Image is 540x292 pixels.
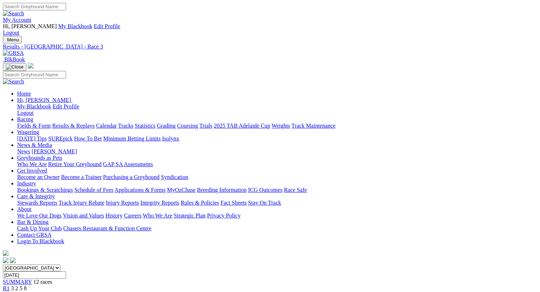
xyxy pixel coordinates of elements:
[48,161,102,167] a: Retire Your Greyhound
[162,135,179,142] a: Isolynx
[17,180,36,186] a: Industry
[17,135,537,142] div: Wagering
[199,123,212,129] a: Trials
[3,3,66,10] input: Search
[3,257,9,263] img: facebook.svg
[284,187,307,193] a: Race Safe
[17,200,57,206] a: Stewards Reports
[3,279,32,285] a: SUMMARY
[7,37,19,42] span: Menu
[17,225,537,232] div: Bar & Dining
[3,36,22,43] button: Toggle navigation
[17,103,51,109] a: My Blackbook
[3,271,66,279] input: Select date
[177,123,198,129] a: Coursing
[174,212,206,219] a: Strategic Plan
[33,279,52,285] span: 12 races
[17,161,47,167] a: Who We Are
[17,155,62,161] a: Greyhounds as Pets
[11,285,27,291] span: 3 2 5 8
[214,123,270,129] a: 2025 TAB Adelaide Cup
[157,123,176,129] a: Grading
[143,212,172,219] a: Who We Are
[17,110,34,116] a: Logout
[10,257,16,263] img: twitter.svg
[115,187,166,193] a: Applications & Forms
[3,56,25,62] a: BlkBook
[17,135,47,142] a: [DATE] Tips
[167,187,196,193] a: MyOzChase
[103,174,160,180] a: Purchasing a Greyhound
[17,212,61,219] a: We Love Our Dogs
[17,174,537,180] div: Get Involved
[17,212,537,219] div: About
[63,212,104,219] a: Vision and Values
[105,212,122,219] a: History
[17,142,52,148] a: News & Media
[103,135,161,142] a: Minimum Betting Limits
[17,97,72,103] a: Hi, [PERSON_NAME]
[17,129,39,135] a: Wagering
[17,187,73,193] a: Bookings & Scratchings
[17,148,30,154] a: News
[58,23,92,29] a: My Blackbook
[3,10,24,17] img: Search
[96,123,117,129] a: Calendar
[17,168,47,174] a: Get Involved
[17,187,537,193] div: Industry
[221,200,247,206] a: Fact Sheets
[17,116,33,122] a: Racing
[63,225,151,231] a: Chasers Restaurant & Function Centre
[17,97,71,103] span: Hi, [PERSON_NAME]
[207,212,241,219] a: Privacy Policy
[94,23,120,29] a: Edit Profile
[3,71,66,78] input: Search
[17,148,537,155] div: News & Media
[124,212,141,219] a: Careers
[17,206,31,212] a: About
[161,174,188,180] a: Syndication
[61,174,102,180] a: Become a Trainer
[48,135,72,142] a: SUREpick
[106,200,139,206] a: Injury Reports
[17,123,537,129] div: Racing
[17,161,537,168] div: Greyhounds as Pets
[3,17,31,23] a: My Account
[31,148,77,154] a: [PERSON_NAME]
[248,200,281,206] a: Stay On Track
[135,123,156,129] a: Statistics
[103,161,153,167] a: GAP SA Assessments
[17,219,49,225] a: Bar & Dining
[181,200,219,206] a: Rules & Policies
[6,64,24,70] img: Close
[3,63,26,71] button: Toggle navigation
[17,232,51,238] a: Contact GRSA
[140,200,179,206] a: Integrity Reports
[248,187,282,193] a: ICG Outcomes
[17,174,60,180] a: Become an Owner
[3,50,24,56] img: GRSA
[3,285,10,291] a: R1
[17,123,51,129] a: Fields & Form
[292,123,335,129] a: Track Maintenance
[3,30,19,36] a: Logout
[74,135,102,142] a: How To Bet
[3,23,537,36] div: My Account
[53,103,79,109] a: Edit Profile
[3,43,537,50] a: Results - [GEOGRAPHIC_DATA] - Race 3
[17,91,31,97] a: Home
[17,193,55,199] a: Care & Integrity
[17,238,64,244] a: Login To Blackbook
[4,56,25,62] span: BlkBook
[17,103,537,116] div: Hi, [PERSON_NAME]
[3,250,9,256] img: logo-grsa-white.png
[17,225,62,231] a: Cash Up Your Club
[28,63,34,68] img: logo-grsa-white.png
[59,200,104,206] a: Track Injury Rebate
[197,187,247,193] a: Breeding Information
[3,23,57,29] span: Hi, [PERSON_NAME]
[74,187,113,193] a: Schedule of Fees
